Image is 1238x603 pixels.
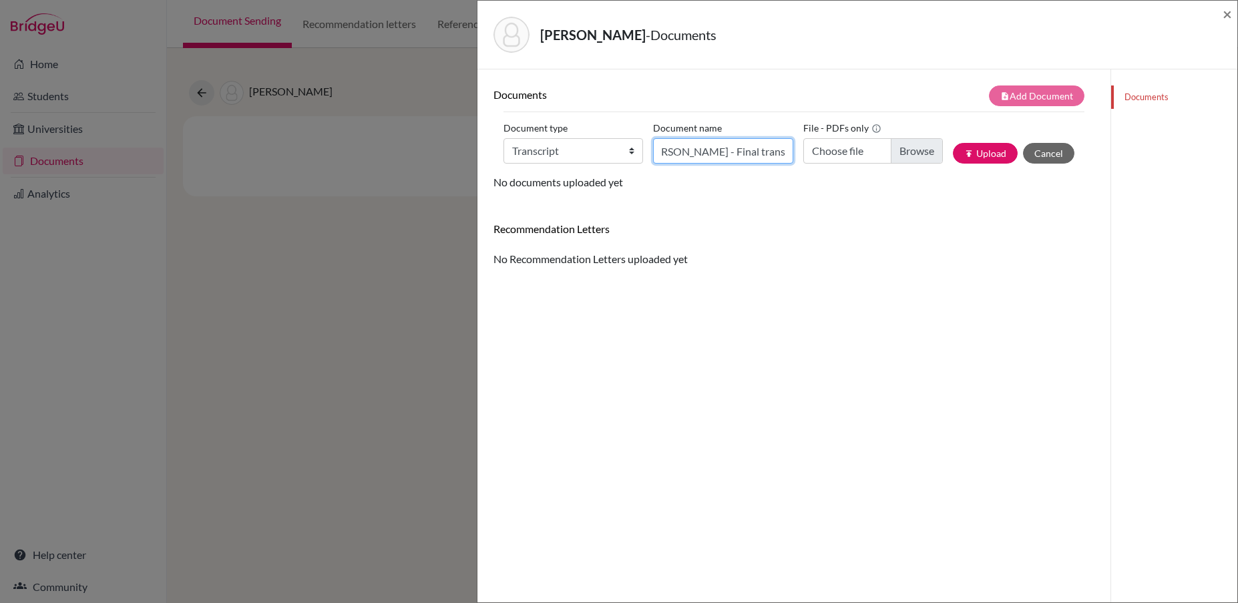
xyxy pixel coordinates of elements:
[653,118,722,138] label: Document name
[646,27,716,43] span: - Documents
[1000,91,1010,101] i: note_add
[493,222,1094,267] div: No Recommendation Letters uploaded yet
[493,222,1094,235] h6: Recommendation Letters
[989,85,1084,106] button: note_addAdd Document
[1223,4,1232,23] span: ×
[964,149,974,158] i: publish
[493,85,1094,190] div: No documents uploaded yet
[493,88,794,101] h6: Documents
[953,143,1018,164] button: publishUpload
[1223,6,1232,22] button: Close
[1023,143,1074,164] button: Cancel
[1111,85,1237,109] a: Documents
[803,118,881,138] label: File - PDFs only
[503,118,568,138] label: Document type
[540,27,646,43] strong: [PERSON_NAME]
